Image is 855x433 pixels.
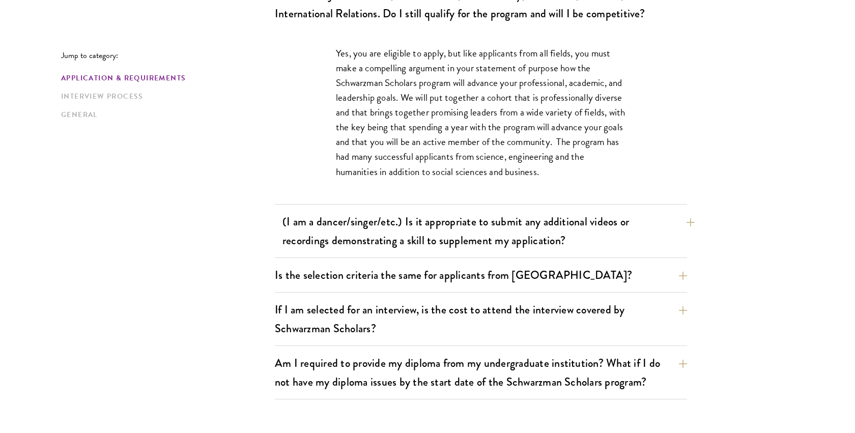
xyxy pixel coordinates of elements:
[275,352,687,393] button: Am I required to provide my diploma from my undergraduate institution? What if I do not have my d...
[275,298,687,340] button: If I am selected for an interview, is the cost to attend the interview covered by Schwarzman Scho...
[61,91,269,102] a: Interview Process
[282,210,695,252] button: (I am a dancer/singer/etc.) Is it appropriate to submit any additional videos or recordings demon...
[61,51,275,60] p: Jump to category:
[275,264,687,286] button: Is the selection criteria the same for applicants from [GEOGRAPHIC_DATA]?
[61,109,269,120] a: General
[61,73,269,83] a: Application & Requirements
[336,46,626,179] p: Yes, you are eligible to apply, but like applicants from all fields, you must make a compelling a...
